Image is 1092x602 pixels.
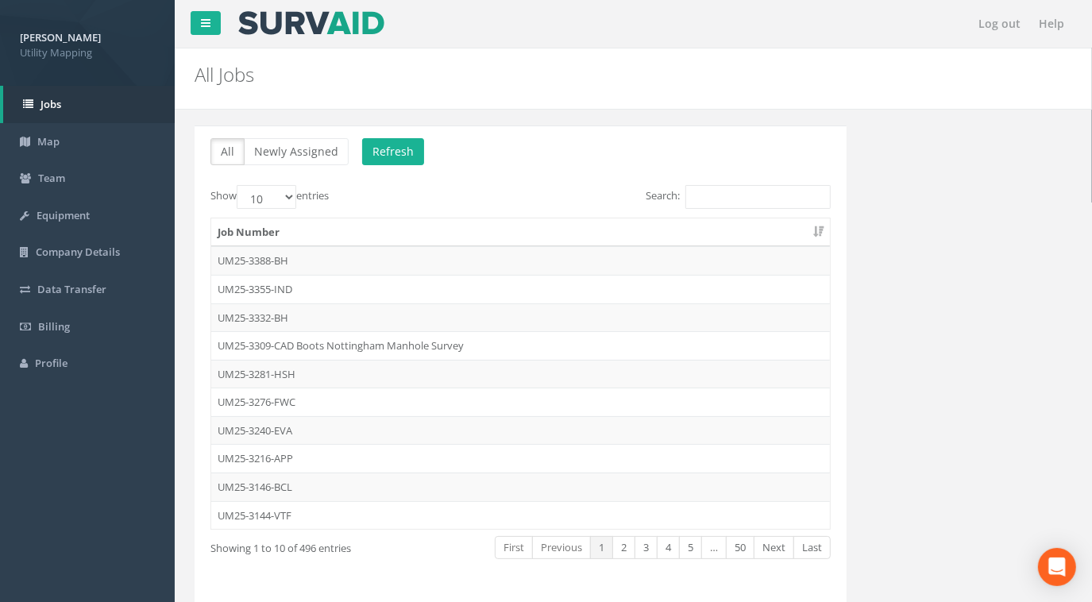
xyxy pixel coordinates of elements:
[37,134,60,149] span: Map
[612,536,635,559] a: 2
[37,282,106,296] span: Data Transfer
[210,185,329,209] label: Show entries
[210,138,245,165] button: All
[211,388,830,416] td: UM25-3276-FWC
[211,360,830,388] td: UM25-3281-HSH
[793,536,831,559] a: Last
[685,185,831,209] input: Search:
[38,171,65,185] span: Team
[211,246,830,275] td: UM25-3388-BH
[20,26,155,60] a: [PERSON_NAME] Utility Mapping
[36,245,120,259] span: Company Details
[211,331,830,360] td: UM25-3309-CAD Boots Nottingham Manhole Survey
[20,45,155,60] span: Utility Mapping
[211,501,830,530] td: UM25-3144-VTF
[646,185,831,209] label: Search:
[679,536,702,559] a: 5
[37,208,90,222] span: Equipment
[211,275,830,303] td: UM25-3355-IND
[1038,548,1076,586] div: Open Intercom Messenger
[532,536,591,559] a: Previous
[726,536,754,559] a: 50
[495,536,533,559] a: First
[657,536,680,559] a: 4
[211,218,830,247] th: Job Number: activate to sort column ascending
[20,30,101,44] strong: [PERSON_NAME]
[244,138,349,165] button: Newly Assigned
[195,64,922,85] h2: All Jobs
[237,185,296,209] select: Showentries
[3,86,175,123] a: Jobs
[701,536,727,559] a: …
[211,416,830,445] td: UM25-3240-EVA
[41,97,61,111] span: Jobs
[590,536,613,559] a: 1
[38,319,70,334] span: Billing
[35,356,68,370] span: Profile
[754,536,794,559] a: Next
[211,444,830,473] td: UM25-3216-APP
[362,138,424,165] button: Refresh
[211,473,830,501] td: UM25-3146-BCL
[210,534,455,556] div: Showing 1 to 10 of 496 entries
[211,303,830,332] td: UM25-3332-BH
[635,536,658,559] a: 3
